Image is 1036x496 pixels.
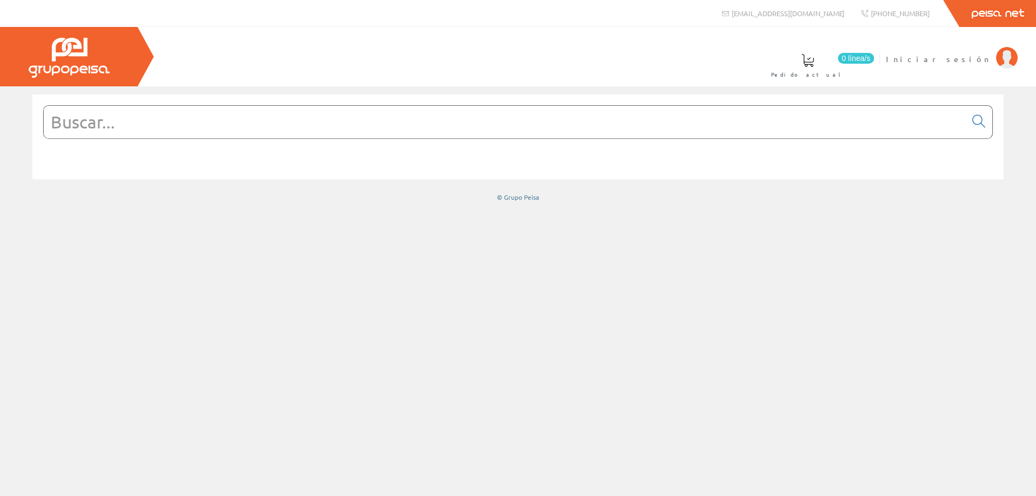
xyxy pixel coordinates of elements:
[732,9,844,18] span: [EMAIL_ADDRESS][DOMAIN_NAME]
[32,193,1004,202] div: © Grupo Peisa
[886,45,1018,55] a: Iniciar sesión
[886,53,991,64] span: Iniciar sesión
[44,106,966,138] input: Buscar...
[871,9,930,18] span: [PHONE_NUMBER]
[771,69,844,80] span: Pedido actual
[838,53,874,64] span: 0 línea/s
[29,38,110,78] img: Grupo Peisa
